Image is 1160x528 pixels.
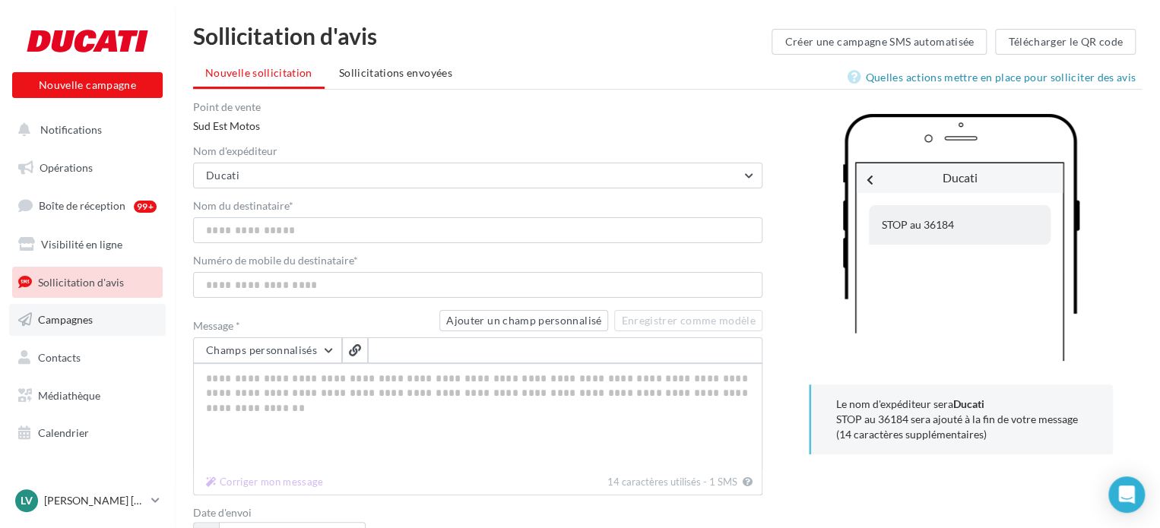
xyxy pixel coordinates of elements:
[9,342,166,374] a: Contacts
[9,417,166,449] a: Calendrier
[134,201,157,213] div: 99+
[439,310,608,331] button: Ajouter un champ personnalisé
[9,152,166,184] a: Opérations
[12,486,163,515] a: Lv [PERSON_NAME] [PERSON_NAME]
[995,29,1136,55] button: Télécharger le QR code
[193,102,762,112] label: Point de vente
[708,476,737,488] span: 1 SMS
[9,229,166,261] a: Visibilité en ligne
[614,310,762,331] button: Enregistrer comme modèle
[21,493,33,508] span: Lv
[193,102,762,134] div: Sud Est Motos
[39,199,125,212] span: Boîte de réception
[193,321,433,331] label: Message *
[1108,476,1145,513] div: Open Intercom Messenger
[739,473,755,492] button: Corriger mon message 14 caractères utilisés - 1 SMS
[9,380,166,412] a: Médiathèque
[193,24,772,47] div: Sollicitation d'avis
[952,397,984,410] b: Ducati
[193,163,762,188] button: Ducati
[193,201,762,211] label: Nom du destinataire
[339,66,452,79] span: Sollicitations envoyées
[40,123,102,136] span: Notifications
[193,507,762,518] label: Date d'envoi
[835,397,1089,442] p: Le nom d'expéditeur sera STOP au 36184 sera ajouté à la fin de votre message (14 caractères suppl...
[38,426,89,439] span: Calendrier
[38,389,100,402] span: Médiathèque
[38,313,93,326] span: Campagnes
[847,68,1142,87] a: Quelles actions mettre en place pour solliciter des avis
[44,493,145,508] p: [PERSON_NAME] [PERSON_NAME]
[193,337,342,363] button: Champs personnalisés
[193,255,762,266] label: Numéro de mobile du destinataire
[206,169,239,182] span: Ducati
[40,161,93,174] span: Opérations
[869,205,1051,245] div: STOP au 36184
[38,275,124,288] span: Sollicitation d'avis
[193,146,762,157] label: Nom d'expéditeur
[9,267,166,299] a: Sollicitation d'avis
[41,238,122,251] span: Visibilité en ligne
[200,473,330,492] button: 14 caractères utilisés - 1 SMS
[607,476,706,488] span: 14 caractères utilisés -
[12,72,163,98] button: Nouvelle campagne
[38,351,81,364] span: Contacts
[9,114,160,146] button: Notifications
[943,170,978,185] span: Ducati
[772,29,987,55] button: Créer une campagne SMS automatisée
[9,189,166,222] a: Boîte de réception99+
[9,304,166,336] a: Campagnes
